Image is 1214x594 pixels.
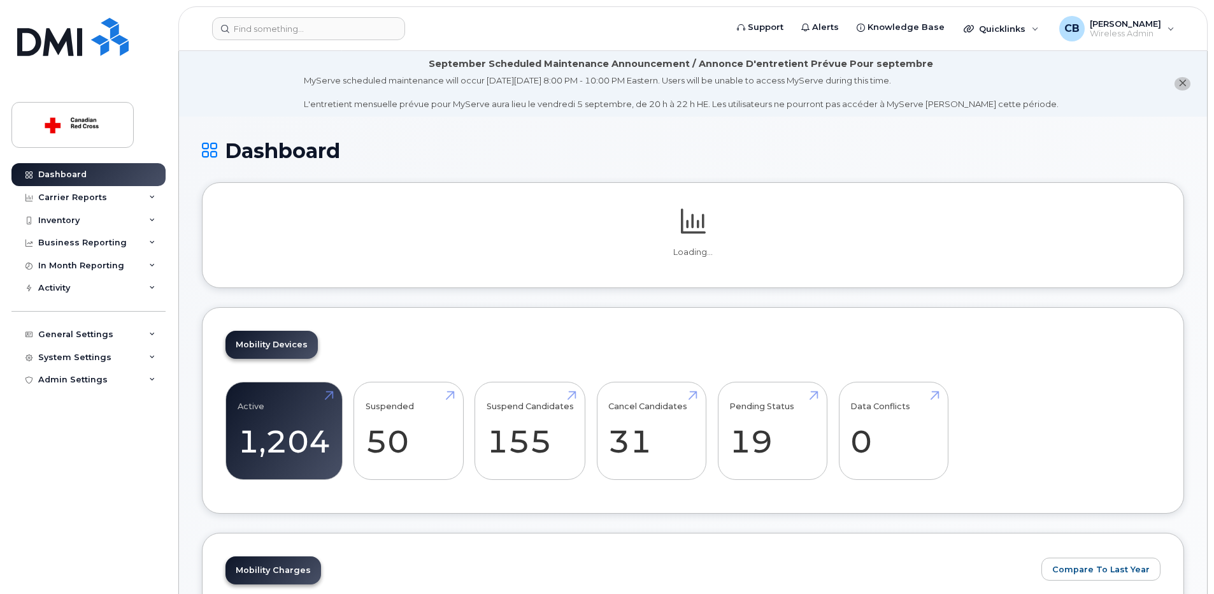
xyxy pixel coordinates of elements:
a: Suspended 50 [366,389,452,473]
a: Cancel Candidates 31 [608,389,694,473]
a: Mobility Charges [225,556,321,584]
button: Compare To Last Year [1041,558,1160,581]
a: Suspend Candidates 155 [487,389,574,473]
h1: Dashboard [202,140,1184,162]
p: Loading... [225,247,1160,258]
a: Data Conflicts 0 [850,389,936,473]
a: Pending Status 19 [729,389,815,473]
button: close notification [1175,77,1190,91]
span: Compare To Last Year [1052,563,1150,576]
a: Mobility Devices [225,331,318,359]
div: September Scheduled Maintenance Announcement / Annonce D'entretient Prévue Pour septembre [429,57,933,71]
div: MyServe scheduled maintenance will occur [DATE][DATE] 8:00 PM - 10:00 PM Eastern. Users will be u... [304,75,1059,110]
a: Active 1,204 [238,389,331,473]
